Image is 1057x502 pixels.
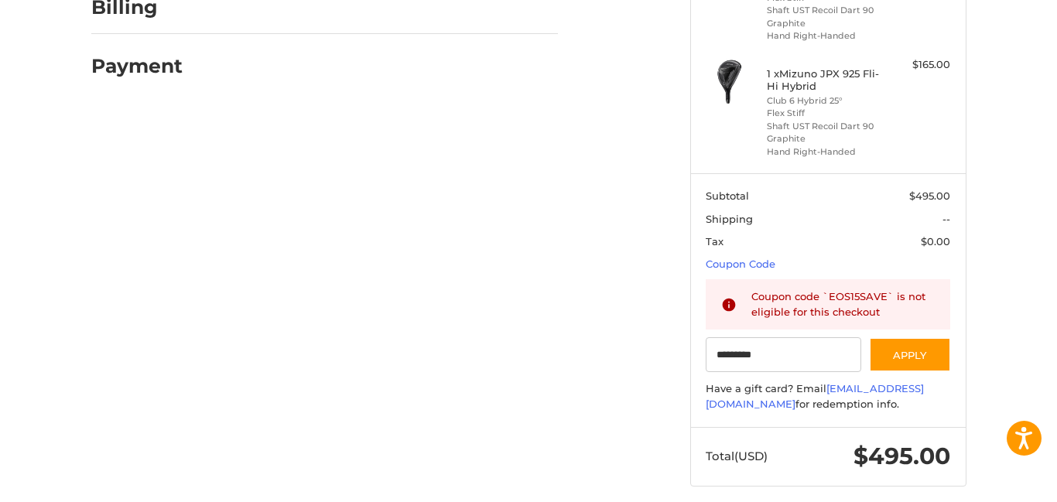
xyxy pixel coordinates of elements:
div: $165.00 [889,57,950,73]
input: Gift Certificate or Coupon Code [706,337,861,372]
span: Tax [706,235,723,248]
div: Have a gift card? Email for redemption info. [706,381,950,412]
li: Shaft UST Recoil Dart 90 Graphite [767,4,885,29]
span: Shipping [706,213,753,225]
li: Club 6 Hybrid 25° [767,94,885,108]
li: Hand Right-Handed [767,145,885,159]
button: Apply [869,337,951,372]
span: Subtotal [706,190,749,202]
span: $495.00 [909,190,950,202]
li: Shaft UST Recoil Dart 90 Graphite [767,120,885,145]
li: Hand Right-Handed [767,29,885,43]
h2: Payment [91,54,183,78]
span: Total (USD) [706,449,768,463]
div: Coupon code `EOS15SAVE` is not eligible for this checkout [751,289,936,319]
h4: 1 x Mizuno JPX 925 Fli-Hi Hybrid [767,67,885,93]
span: $495.00 [853,442,950,470]
a: [EMAIL_ADDRESS][DOMAIN_NAME] [706,382,924,410]
a: Coupon Code [706,258,775,270]
span: $0.00 [921,235,950,248]
span: -- [942,213,950,225]
li: Flex Stiff [767,107,885,120]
